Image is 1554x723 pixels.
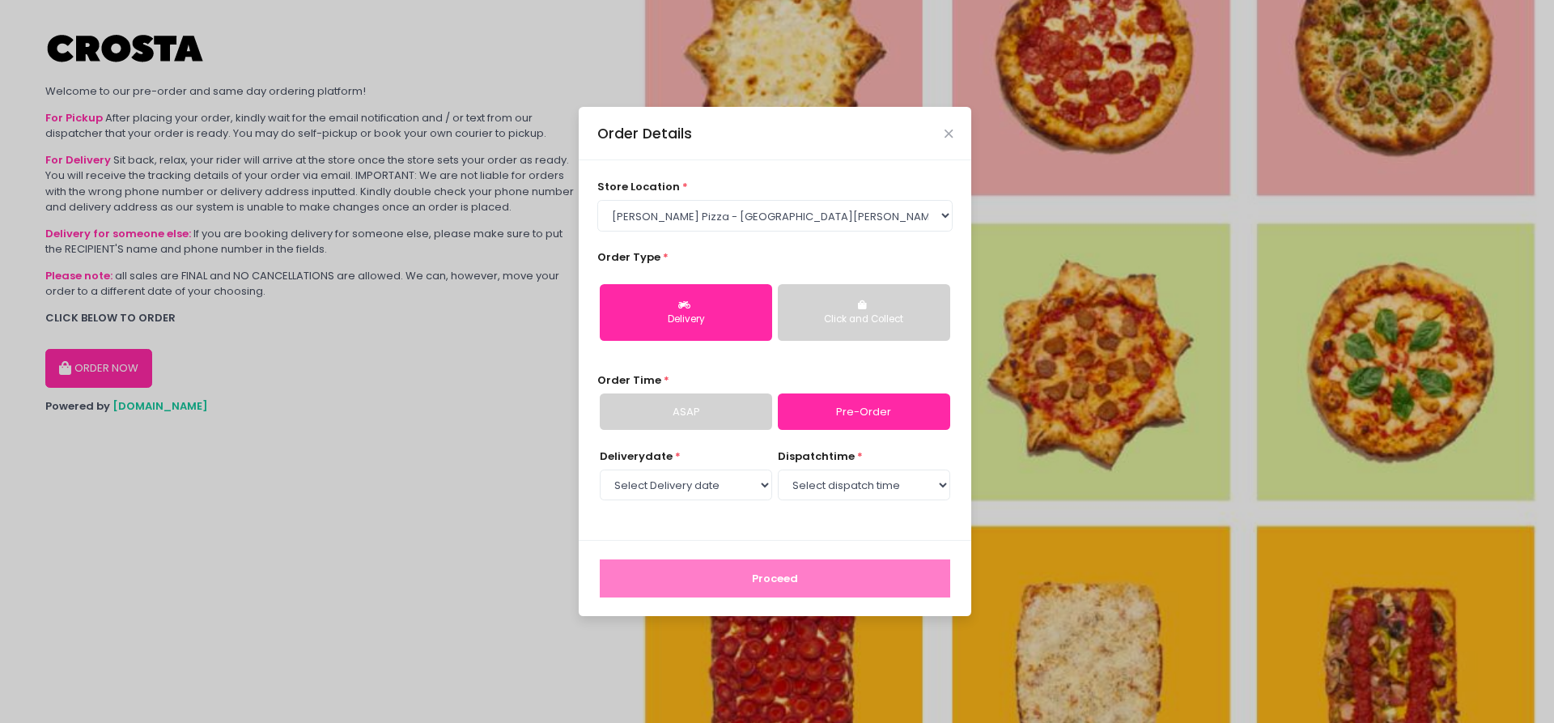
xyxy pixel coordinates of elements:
button: Click and Collect [778,284,950,341]
div: Click and Collect [789,313,939,327]
a: ASAP [600,393,772,431]
button: Close [945,130,953,138]
span: Delivery date [600,449,673,464]
span: dispatch time [778,449,855,464]
span: Order Type [597,249,660,265]
button: Delivery [600,284,772,341]
div: Order Details [597,123,692,144]
span: store location [597,179,680,194]
div: Delivery [611,313,761,327]
span: Order Time [597,372,661,388]
a: Pre-Order [778,393,950,431]
button: Proceed [600,559,950,598]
